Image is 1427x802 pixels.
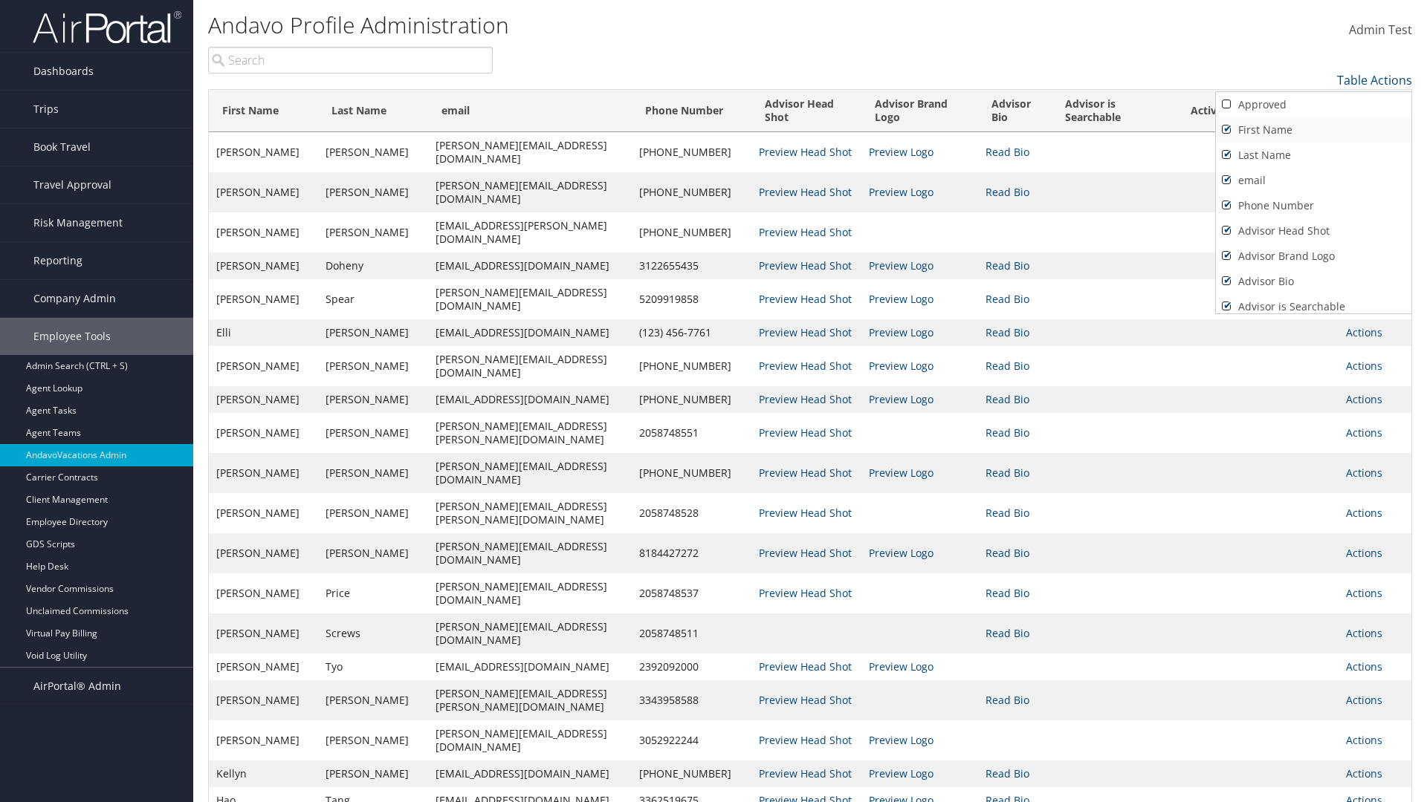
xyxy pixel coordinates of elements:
[1216,92,1411,117] a: Approved
[33,166,111,203] span: Travel Approval
[33,10,181,45] img: airportal-logo.png
[33,242,82,279] span: Reporting
[1216,294,1411,319] a: Advisor is Searchable
[1216,244,1411,269] a: Advisor Brand Logo
[33,53,94,90] span: Dashboards
[33,280,116,317] span: Company Admin
[1216,117,1411,143] a: First Name
[33,128,91,166] span: Book Travel
[1216,168,1411,193] a: email
[1216,218,1411,244] a: Advisor Head Shot
[33,318,111,355] span: Employee Tools
[1216,269,1411,294] a: Advisor Bio
[33,668,121,705] span: AirPortal® Admin
[1216,193,1411,218] a: Phone Number
[1216,143,1411,168] a: Last Name
[33,204,123,241] span: Risk Management
[33,91,59,128] span: Trips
